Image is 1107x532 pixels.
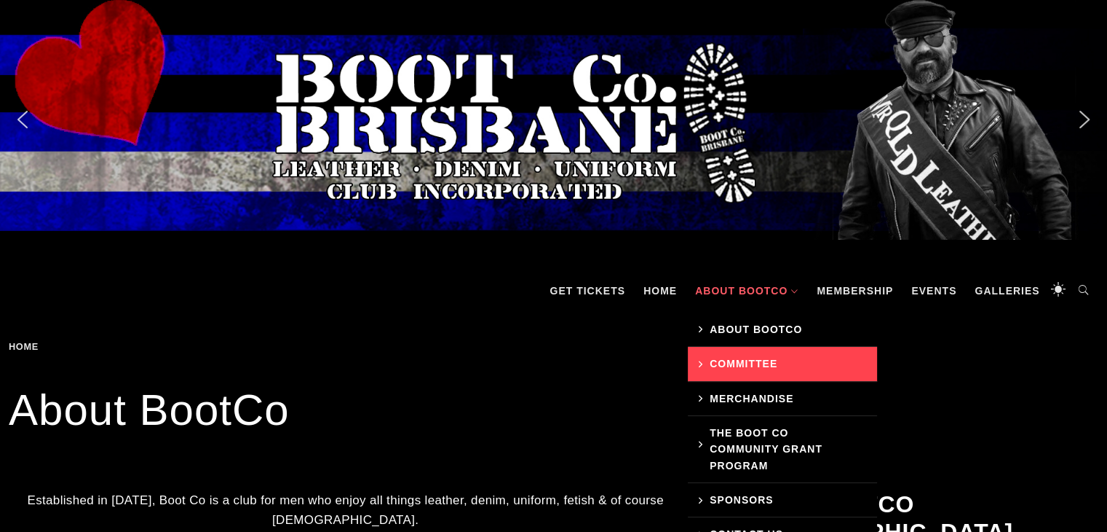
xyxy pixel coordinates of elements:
[688,416,877,483] a: The Boot Co Community Grant Program
[9,341,44,352] a: Home
[688,483,877,517] a: Sponsors
[967,269,1047,313] a: Galleries
[688,382,877,416] a: Merchandise
[688,313,877,347] a: About BootCo
[904,269,964,313] a: Events
[809,269,900,313] a: Membership
[1073,108,1096,131] img: next arrow
[11,490,680,530] p: Established in [DATE], Boot Co is a club for men who enjoy all things leather, denim, uniform, fe...
[636,269,684,313] a: Home
[688,347,877,381] a: Committee
[11,108,34,131] img: previous arrow
[688,269,806,313] a: About BootCo
[9,342,146,352] div: Breadcrumbs
[542,269,632,313] a: GET TICKETS
[9,381,1098,439] h1: About BootCo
